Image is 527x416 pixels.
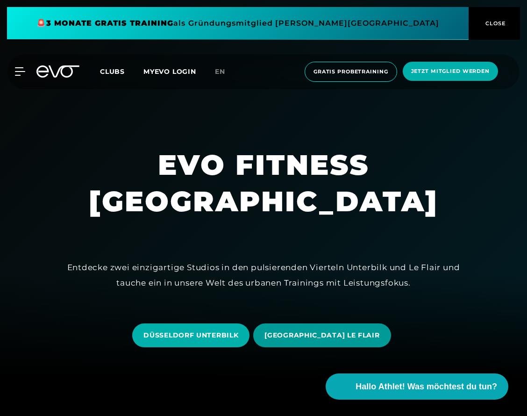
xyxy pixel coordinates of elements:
[356,380,497,393] span: Hallo Athlet! Was möchtest du tun?
[302,62,400,82] a: Gratis Probetraining
[400,62,501,82] a: Jetzt Mitglied werden
[132,316,253,354] a: DÜSSELDORF UNTERBILK
[67,260,460,290] div: Entdecke zwei einzigartige Studios in den pulsierenden Vierteln Unterbilk und Le Flair und tauche...
[326,373,508,400] button: Hallo Athlet! Was möchtest du tun?
[100,67,143,76] a: Clubs
[143,67,196,76] a: MYEVO LOGIN
[313,68,388,76] span: Gratis Probetraining
[411,67,490,75] span: Jetzt Mitglied werden
[100,67,125,76] span: Clubs
[215,67,225,76] span: en
[7,147,520,220] h1: EVO FITNESS [GEOGRAPHIC_DATA]
[253,316,394,354] a: [GEOGRAPHIC_DATA] LE FLAIR
[264,330,379,340] span: [GEOGRAPHIC_DATA] LE FLAIR
[215,66,236,77] a: en
[483,19,506,28] span: CLOSE
[469,7,520,40] button: CLOSE
[143,330,238,340] span: DÜSSELDORF UNTERBILK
